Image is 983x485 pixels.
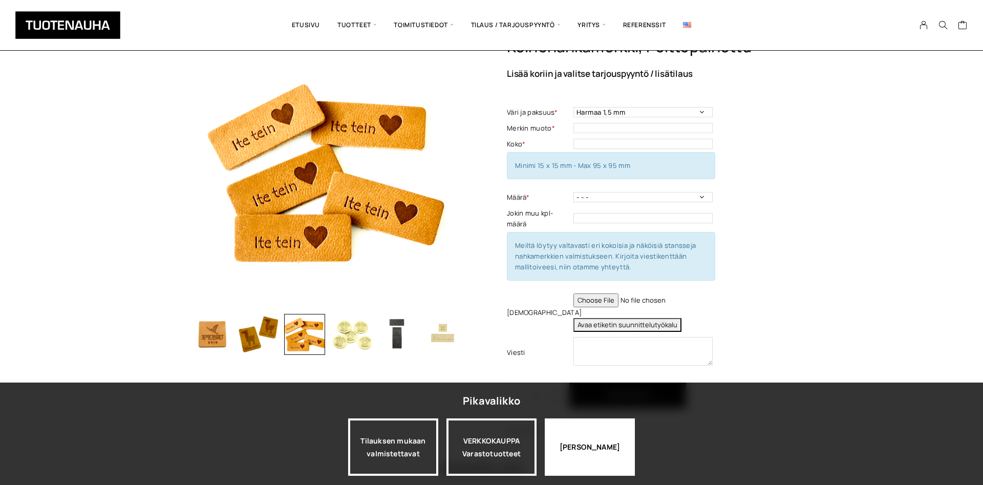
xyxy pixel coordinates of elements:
span: Tuotteet [329,8,385,43]
p: Lisää koriin ja valitse tarjouspyyntö / lisätilaus [507,69,791,78]
span: Meiltä löytyy valtavasti eri kokoisia ja näköisiä stansseja nahkamerkkien valmistukseen. Kirjoita... [515,241,696,271]
span: Minimi 15 x 15 mm - Max 95 x 95 mm [515,161,630,170]
label: Viesti [507,347,571,358]
a: Tilauksen mukaan valmistettavat [348,418,438,476]
span: Toimitustiedot [385,8,462,43]
h1: Keinonahkamerkki, polttopainettu [507,37,791,56]
label: Määrä [507,192,571,203]
div: [PERSON_NAME] [545,418,635,476]
a: VERKKOKAUPPAVarastotuotteet [446,418,537,476]
label: Jokin muu kpl-määrä [507,208,571,229]
button: Avaa etiketin suunnittelutyökalu [573,318,681,332]
img: Tuotenauha Oy [15,11,120,39]
img: Keinonahkamerkki, polttopainettu 6 [422,314,463,355]
div: Pikavalikko [463,392,520,410]
a: Cart [958,20,968,32]
img: Keinonahkamerkki, polttopainettu 5 [376,314,417,355]
img: Keinonahkamerkki, polttopainettu 4 [330,314,371,355]
a: My Account [914,20,934,30]
img: English [683,22,691,28]
label: Merkin muoto [507,123,571,134]
span: Tilaus / Tarjouspyyntö [462,8,569,43]
div: VERKKOKAUPPA Varastotuotteet [446,418,537,476]
label: Koko [507,139,571,150]
span: Yritys [569,8,614,43]
a: Referenssit [614,8,675,43]
a: Etusivu [283,8,329,43]
img: Keinonahkamerkki, polttopainettu 1 [192,314,233,355]
label: [DEMOGRAPHIC_DATA] [507,307,571,318]
button: Search [933,20,953,30]
img: Keinonahkamerkki, polttopainettu 2 [238,314,279,355]
img: d7fafb4c-b293-4c60-b223-002f8d7d35b4 [192,37,463,309]
label: Väri ja paksuus [507,107,571,118]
